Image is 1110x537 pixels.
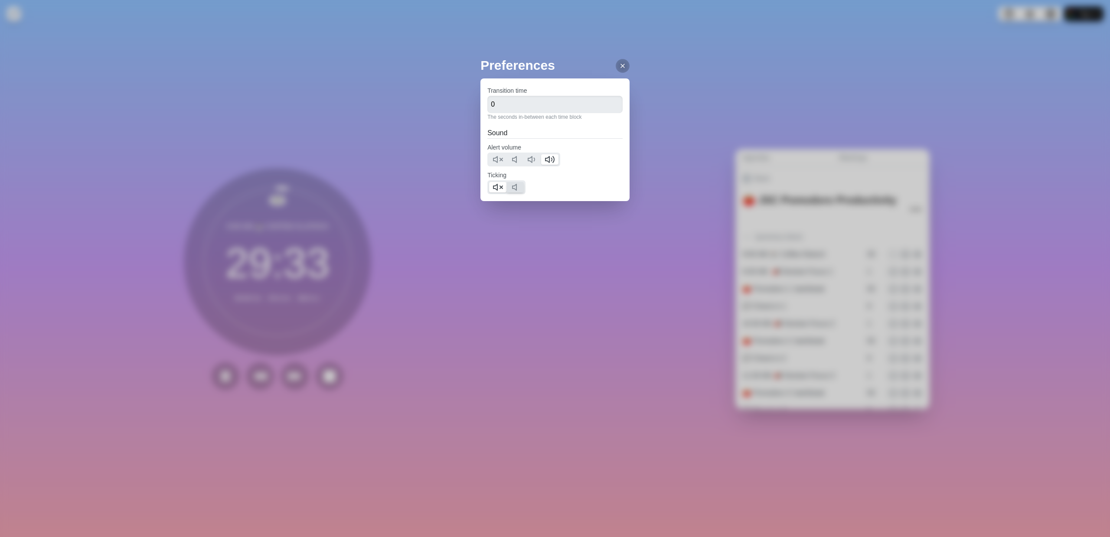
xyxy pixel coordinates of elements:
p: The seconds in-between each time block [487,113,623,121]
h2: Sound [487,128,623,138]
h2: Preferences [480,55,630,75]
label: Ticking [487,172,506,179]
label: Transition time [487,87,527,94]
label: Alert volume [487,144,521,151]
